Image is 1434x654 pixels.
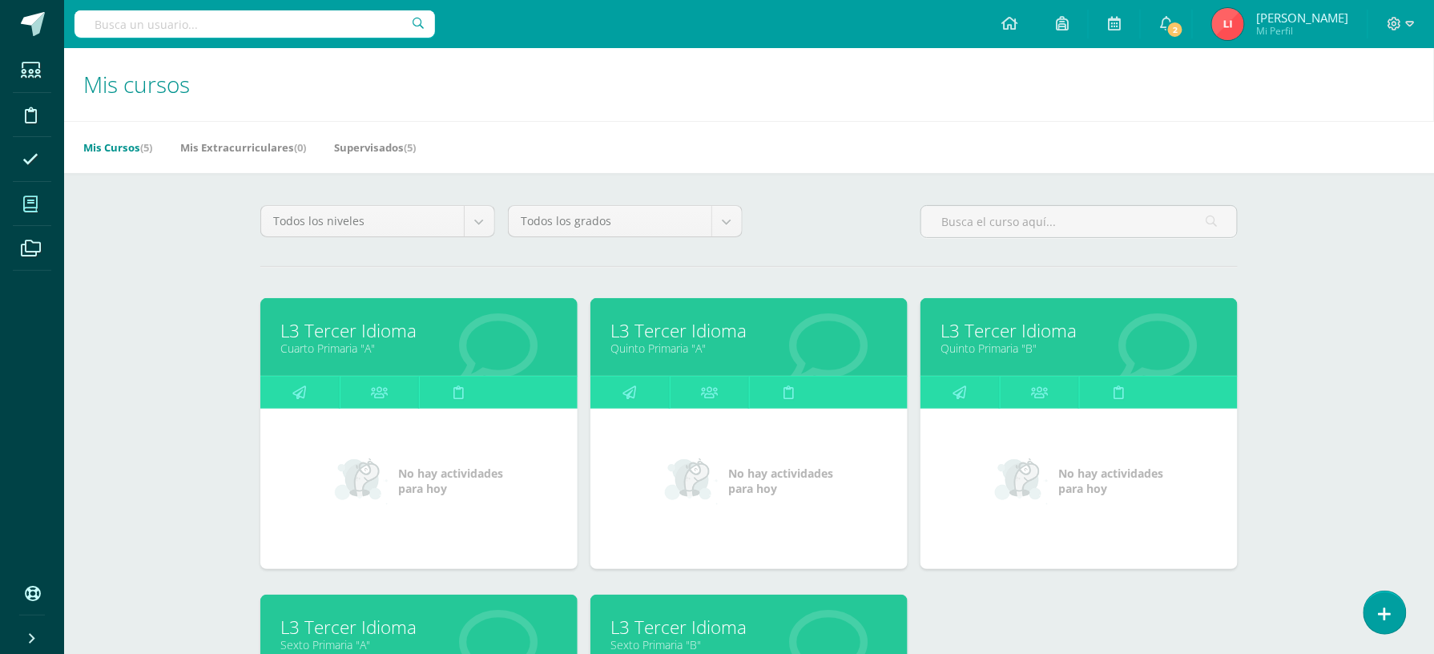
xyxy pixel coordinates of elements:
img: no_activities_small.png [995,457,1048,505]
span: No hay actividades para hoy [399,466,504,496]
span: (5) [140,140,152,155]
a: L3 Tercer Idioma [280,615,558,640]
a: L3 Tercer Idioma [610,615,888,640]
a: L3 Tercer Idioma [280,318,558,343]
input: Busca un usuario... [75,10,435,38]
a: Mis Extracurriculares(0) [180,135,306,160]
a: Todos los niveles [261,206,494,236]
span: No hay actividades para hoy [729,466,834,496]
span: No hay actividades para hoy [1059,466,1164,496]
span: (5) [404,140,416,155]
input: Busca el curso aquí... [921,206,1237,237]
a: Cuarto Primaria "A" [280,341,558,356]
a: Sexto Primaria "A" [280,637,558,652]
a: Sexto Primaria "B" [610,637,888,652]
a: Quinto Primaria "A" [610,341,888,356]
a: Quinto Primaria "B" [941,341,1218,356]
img: no_activities_small.png [335,457,388,505]
span: Todos los grados [521,206,699,236]
span: 2 [1166,21,1184,38]
span: [PERSON_NAME] [1256,10,1348,26]
img: 01dd2756ea9e2b981645035e79ba90e3.png [1212,8,1244,40]
span: Mis cursos [83,69,190,99]
a: L3 Tercer Idioma [610,318,888,343]
a: Todos los grados [509,206,742,236]
span: Mi Perfil [1256,24,1348,38]
img: no_activities_small.png [665,457,718,505]
a: Mis Cursos(5) [83,135,152,160]
a: L3 Tercer Idioma [941,318,1218,343]
span: Todos los niveles [273,206,452,236]
a: Supervisados(5) [334,135,416,160]
span: (0) [294,140,306,155]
